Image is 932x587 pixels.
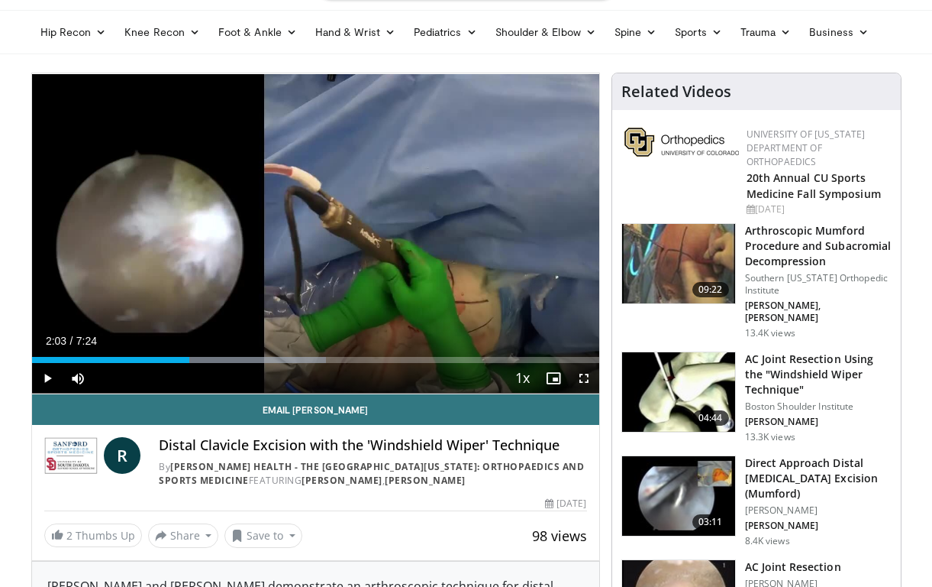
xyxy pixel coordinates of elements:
[745,559,841,575] h3: AC Joint Resection
[745,300,892,324] p: [PERSON_NAME], [PERSON_NAME]
[66,528,73,543] span: 2
[745,456,892,501] h3: Direct Approach Distal [MEDICAL_DATA] Excision (Mumford)
[405,17,486,47] a: Pediatrics
[745,401,892,413] p: Boston Shoulder Institute
[621,456,892,547] a: 03:11 Direct Approach Distal [MEDICAL_DATA] Excision (Mumford) [PERSON_NAME] [PERSON_NAME] 8.4K v...
[745,327,795,339] p: 13.4K views
[605,17,666,47] a: Spine
[532,527,587,545] span: 98 views
[46,335,66,347] span: 2:03
[621,223,892,339] a: 09:22 Arthroscopic Mumford Procedure and Subacromial Decompression Southern [US_STATE] Orthopedic...
[745,504,892,517] p: [PERSON_NAME]
[545,497,586,511] div: [DATE]
[692,410,729,426] span: 04:44
[621,352,892,443] a: 04:44 AC Joint Resection Using the "Windshield Wiper Technique" Boston Shoulder Institute [PERSON...
[70,335,73,347] span: /
[159,460,584,487] a: [PERSON_NAME] Health - The [GEOGRAPHIC_DATA][US_STATE]: Orthopaedics and Sports Medicine
[159,460,586,488] div: By FEATURING ,
[745,272,892,297] p: Southern [US_STATE] Orthopedic Institute
[800,17,878,47] a: Business
[385,474,466,487] a: [PERSON_NAME]
[486,17,605,47] a: Shoulder & Elbow
[692,514,729,530] span: 03:11
[63,363,93,394] button: Mute
[745,416,892,428] p: [PERSON_NAME]
[624,128,739,157] img: 355603a8-37da-49b6-856f-e00d7e9307d3.png.150x105_q85_autocrop_double_scale_upscale_version-0.2.png
[622,224,735,303] img: Mumford_100010853_2.jpg.150x105_q85_crop-smart_upscale.jpg
[731,17,801,47] a: Trauma
[32,357,599,363] div: Progress Bar
[76,335,97,347] span: 7:24
[159,437,586,454] h4: Distal Clavicle Excision with the 'Windshield Wiper' Technique
[745,431,795,443] p: 13.3K views
[569,363,599,394] button: Fullscreen
[508,363,538,394] button: Playback Rate
[621,83,731,101] h4: Related Videos
[224,524,302,548] button: Save to
[622,352,735,432] img: 1163775_3.png.150x105_q85_crop-smart_upscale.jpg
[148,524,219,548] button: Share
[747,170,881,201] a: 20th Annual CU Sports Medicine Fall Symposium
[32,73,599,394] video-js: Video Player
[209,17,306,47] a: Foot & Ankle
[302,474,382,487] a: [PERSON_NAME]
[538,363,569,394] button: Enable picture-in-picture mode
[692,282,729,297] span: 09:22
[745,352,892,397] h3: AC Joint Resection Using the "Windshield Wiper Technique"
[747,203,888,216] div: [DATE]
[747,128,866,168] a: University of [US_STATE] Department of Orthopaedics
[104,437,140,474] a: R
[31,17,116,47] a: Hip Recon
[745,520,892,532] p: [PERSON_NAME]
[306,17,405,47] a: Hand & Wrist
[32,363,63,394] button: Play
[745,535,790,547] p: 8.4K views
[44,524,142,547] a: 2 Thumbs Up
[32,394,599,425] a: Email [PERSON_NAME]
[666,17,731,47] a: Sports
[115,17,209,47] a: Knee Recon
[745,223,892,269] h3: Arthroscopic Mumford Procedure and Subacromial Decompression
[44,437,98,474] img: Sanford Health - The University of South Dakota School of Medicine: Orthopaedics and Sports Medicine
[622,456,735,536] img: MGngRNnbuHoiqTJH4xMDoxOjBrO-I4W8.150x105_q85_crop-smart_upscale.jpg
